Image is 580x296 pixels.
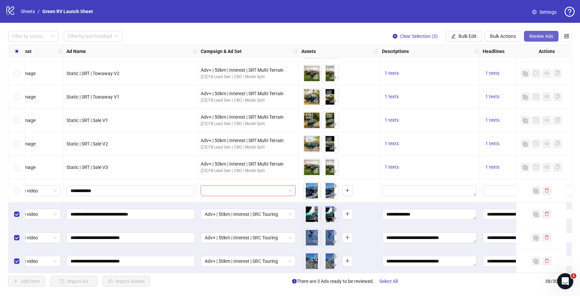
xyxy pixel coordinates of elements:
[332,122,337,127] span: eye
[322,88,338,105] img: Asset 2
[382,48,409,55] strong: Descriptions
[382,140,401,148] button: 1 texts
[314,239,319,244] span: eye
[197,49,202,54] span: holder
[58,49,63,54] span: holder
[298,49,302,54] span: holder
[385,94,399,99] span: 1 texts
[322,159,338,176] img: Asset 2
[385,117,399,123] span: 1 texts
[303,159,320,176] img: Asset 1
[534,165,538,169] span: export
[485,94,499,99] span: 1 texts
[66,141,108,146] span: Static | SRT | Sale V2
[8,226,25,249] div: Select row 37
[332,184,337,188] span: close-circle
[66,48,86,55] strong: Ad Name
[201,144,296,151] div: [Z3] FB Lead Gen | CBO | Model Split
[539,8,557,16] span: Settings
[385,141,399,146] span: 1 texts
[521,69,529,77] button: Duplicate
[524,31,559,42] button: Review Ads
[485,164,499,170] span: 1 texts
[479,49,484,54] span: holder
[330,74,338,82] button: Preview
[485,31,521,42] button: Bulk Actions
[312,121,320,129] button: Preview
[378,49,383,54] span: holder
[539,48,555,55] strong: Actions
[201,90,296,97] div: Adv+ | 50km | Interest | SRT Multi-Terrain
[485,117,499,123] span: 1 texts
[330,253,338,261] button: Delete
[332,145,337,150] span: eye
[458,34,477,39] span: Bulk Edit
[322,112,338,129] img: Asset 2
[545,278,572,285] span: 38 / 300 items
[374,276,403,287] button: Select All
[8,249,25,273] div: Select row 38
[382,116,401,124] button: 1 texts
[314,192,319,197] span: eye
[332,99,337,103] span: eye
[330,191,338,199] button: Preview
[8,109,25,132] div: Select row 32
[8,156,25,179] div: Select row 34
[8,85,25,109] div: Select row 31
[382,185,477,196] div: Edit values
[66,118,108,123] span: Static | SRT | Sale V1
[565,7,575,17] span: question-circle
[322,253,338,270] img: Asset 2
[483,93,502,101] button: 1 texts
[483,48,504,55] strong: Headlines
[8,132,25,156] div: Select row 33
[303,253,320,270] img: Asset 1
[393,34,397,39] span: close-circle
[332,216,337,221] span: eye
[330,182,338,190] button: Delete
[332,263,337,268] span: eye
[342,185,353,196] button: Add
[303,135,320,152] img: Asset 1
[201,121,296,127] div: [Z3] FB Lead Gen | CBO | Model Split
[532,10,537,14] span: setting
[342,232,353,243] button: Add
[342,209,353,220] button: Add
[544,165,549,169] span: eye
[292,276,403,287] span: There are 3 Ads ready to be reviewed.
[529,34,553,39] span: Review Ads
[312,168,320,176] button: Preview
[103,276,150,287] button: Import Assets
[332,75,337,80] span: eye
[205,256,292,266] span: Adv+ | 50km | Interest | SRC Touring
[312,144,320,152] button: Preview
[66,71,119,76] span: Static | SRT | Towaway V2
[322,182,338,199] img: Asset 2
[474,49,479,54] span: holder
[382,255,477,267] div: Edit values
[38,8,40,15] li: /
[314,207,319,212] span: close-circle
[19,8,36,15] a: Sheets
[314,254,319,259] span: close-circle
[483,185,578,196] div: Edit values
[485,70,499,76] span: 1 texts
[322,206,338,223] div: Asset 2
[312,238,320,246] button: Preview
[532,234,540,242] button: Duplicate
[382,209,477,220] div: Edit values
[201,74,296,80] div: [Z3] FB Lead Gen | CBO | Model Split
[382,69,401,77] button: 1 texts
[314,122,319,127] span: eye
[374,49,378,54] span: holder
[314,263,319,268] span: eye
[314,145,319,150] span: eye
[201,113,296,121] div: Adv+ | 50km | Interest | SRT Multi-Terrain
[446,31,482,42] button: Bulk Edit
[379,279,398,284] span: Select All
[196,45,198,58] div: Resize Ad Name column
[534,71,538,75] span: export
[571,273,576,279] span: 1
